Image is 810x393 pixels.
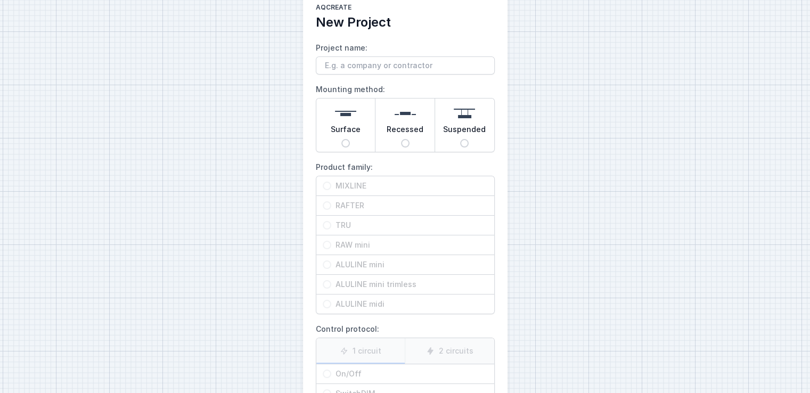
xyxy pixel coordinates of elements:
[316,39,495,75] label: Project name:
[316,14,495,31] h2: New Project
[401,139,410,148] input: Recessed
[454,103,475,124] img: suspended.svg
[387,124,423,139] span: Recessed
[316,3,495,14] h1: AQcreate
[316,81,495,152] label: Mounting method:
[341,139,350,148] input: Surface
[316,56,495,75] input: Project name:
[335,103,356,124] img: surface.svg
[460,139,469,148] input: Suspended
[443,124,486,139] span: Suspended
[316,159,495,314] label: Product family:
[395,103,416,124] img: recessed.svg
[331,124,361,139] span: Surface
